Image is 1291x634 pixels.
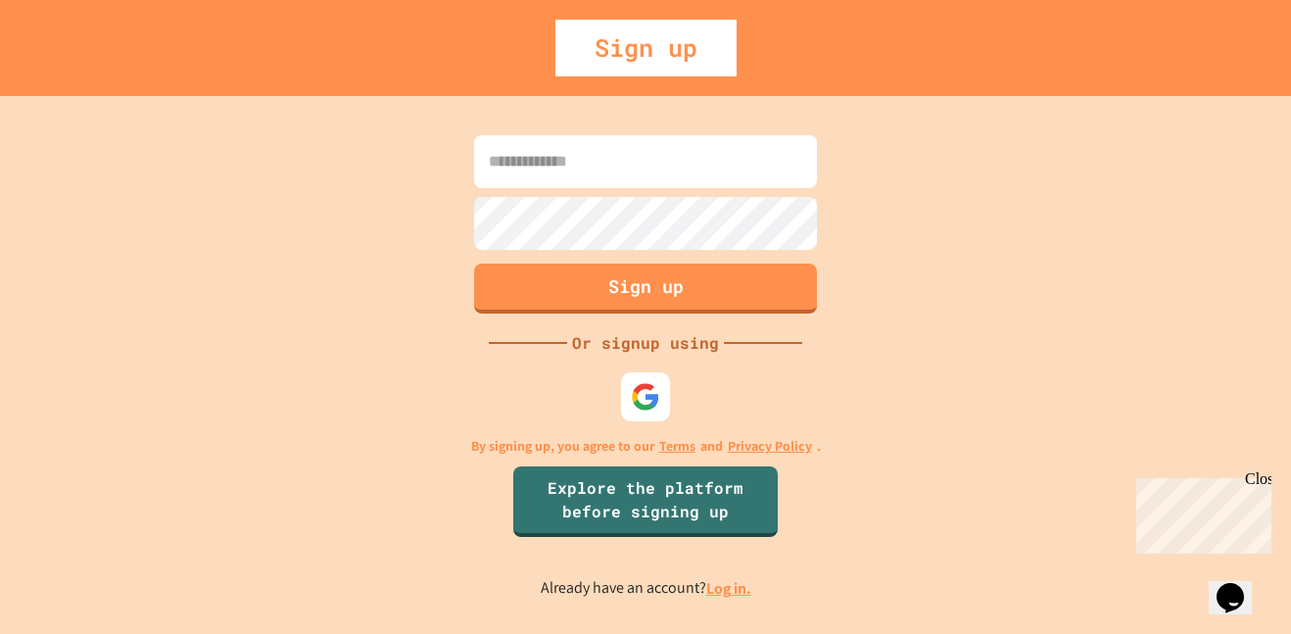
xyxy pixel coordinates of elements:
[555,20,737,76] div: Sign up
[8,8,135,124] div: Chat with us now!Close
[471,436,821,457] p: By signing up, you agree to our and .
[513,466,778,537] a: Explore the platform before signing up
[728,436,812,457] a: Privacy Policy
[567,331,724,355] div: Or signup using
[474,264,817,314] button: Sign up
[1209,556,1271,614] iframe: chat widget
[659,436,695,457] a: Terms
[631,382,660,412] img: google-icon.svg
[706,578,751,599] a: Log in.
[1128,470,1271,554] iframe: chat widget
[541,576,751,601] p: Already have an account?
